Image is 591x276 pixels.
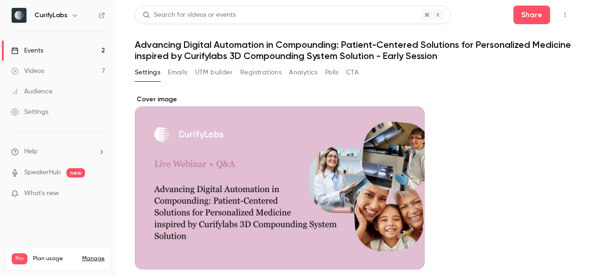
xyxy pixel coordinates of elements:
button: Share [513,6,550,24]
iframe: Noticeable Trigger [94,190,105,198]
span: Pro [12,253,27,264]
div: Settings [11,107,48,117]
h1: Advancing Digital Automation in Compounding: Patient-Centered Solutions for Personalized Medicine... [135,39,572,61]
a: SpeakerHub [24,168,61,177]
span: What's new [24,189,59,198]
span: Help [24,147,38,157]
img: CurifyLabs [12,8,26,23]
button: Registrations [240,65,282,80]
section: Cover image [135,95,425,269]
div: Search for videos or events [143,10,236,20]
h6: CurifyLabs [34,11,67,20]
span: Plan usage [33,255,77,263]
a: Manage [82,255,105,263]
li: help-dropdown-opener [11,147,105,157]
button: Settings [135,65,160,80]
button: Polls [325,65,339,80]
button: UTM builder [195,65,233,80]
button: Analytics [289,65,318,80]
div: Audience [11,87,53,96]
button: CTA [346,65,359,80]
button: Emails [168,65,187,80]
span: new [66,168,85,177]
div: Videos [11,66,44,76]
div: Events [11,46,43,55]
label: Cover image [135,95,425,104]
